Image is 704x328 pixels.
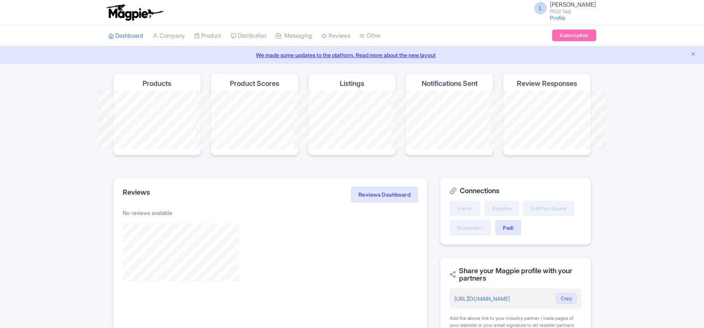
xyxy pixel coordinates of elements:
h4: Listings [340,80,364,87]
a: Subscription [552,30,596,41]
a: L [PERSON_NAME] PADI Test [530,2,596,14]
a: Profile [550,14,565,21]
a: Product [194,25,221,47]
a: Reviews Dashboard [351,187,418,202]
a: Padi [495,220,521,235]
a: Other [360,25,381,47]
a: We made some updates to the platform. Read more about the new layout [5,51,699,59]
h2: Reviews [123,188,150,196]
a: Viator [450,201,480,216]
h2: Share your Magpie profile with your partners [450,267,581,283]
h4: Products [143,80,171,87]
a: [URL][DOMAIN_NAME] [454,295,510,302]
a: Reviews [322,25,350,47]
span: L [534,2,547,14]
button: Copy [556,293,577,304]
h4: Review Responses [517,80,577,87]
a: Expedia [485,201,519,216]
small: PADI Test [550,9,596,14]
p: No reviews available [123,209,418,217]
a: Company [153,25,185,47]
button: Close announcement [690,50,696,59]
a: Distribution [231,25,266,47]
span: [PERSON_NAME] [550,1,596,8]
h2: Connections [450,187,581,195]
a: Musement [450,220,491,235]
a: Dashboard [108,25,143,47]
a: GetYourGuide [523,201,574,216]
img: logo-ab69f6fb50320c5b225c76a69d11143b.png [104,4,165,21]
h4: Product Scores [230,80,279,87]
a: Messaging [276,25,312,47]
h4: Notifications Sent [422,80,478,87]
